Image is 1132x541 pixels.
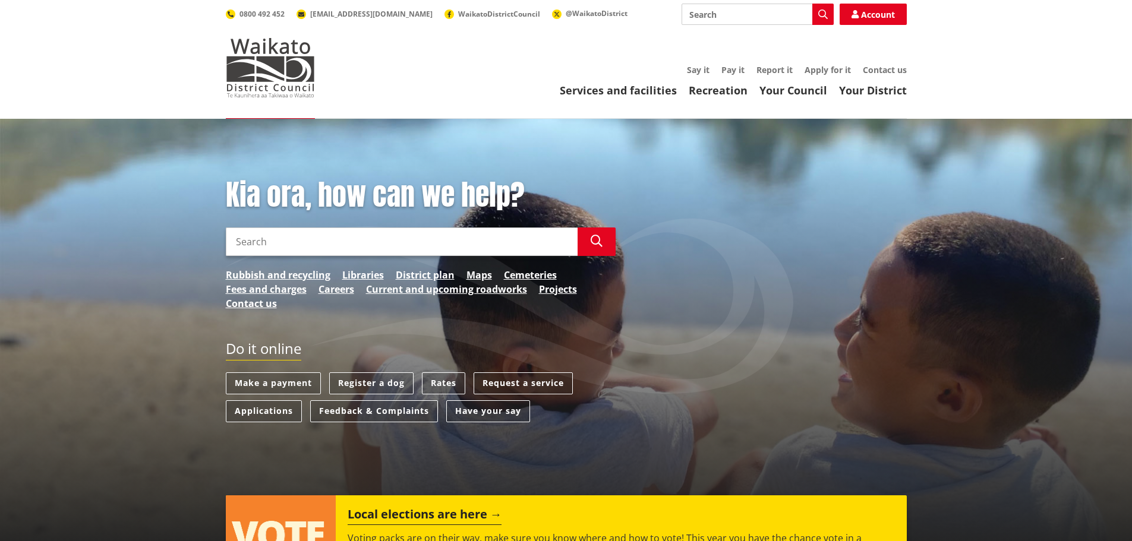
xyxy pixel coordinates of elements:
[863,64,907,75] a: Contact us
[474,372,573,394] a: Request a service
[226,372,321,394] a: Make a payment
[226,400,302,422] a: Applications
[444,9,540,19] a: WaikatoDistrictCouncil
[458,9,540,19] span: WaikatoDistrictCouncil
[226,178,616,213] h1: Kia ora, how can we help?
[226,296,277,311] a: Contact us
[504,268,557,282] a: Cemeteries
[687,64,710,75] a: Say it
[342,268,384,282] a: Libraries
[297,9,433,19] a: [EMAIL_ADDRESS][DOMAIN_NAME]
[329,372,414,394] a: Register a dog
[226,38,315,97] img: Waikato District Council - Te Kaunihera aa Takiwaa o Waikato
[319,282,354,296] a: Careers
[566,8,628,18] span: @WaikatoDistrict
[539,282,577,296] a: Projects
[239,9,285,19] span: 0800 492 452
[446,400,530,422] a: Have your say
[805,64,851,75] a: Apply for it
[839,83,907,97] a: Your District
[560,83,677,97] a: Services and facilities
[226,340,301,361] h2: Do it online
[226,268,330,282] a: Rubbish and recycling
[226,9,285,19] a: 0800 492 452
[552,8,628,18] a: @WaikatoDistrict
[689,83,748,97] a: Recreation
[721,64,745,75] a: Pay it
[756,64,793,75] a: Report it
[466,268,492,282] a: Maps
[226,227,578,256] input: Search input
[396,268,455,282] a: District plan
[348,507,502,525] h2: Local elections are here
[759,83,827,97] a: Your Council
[366,282,527,296] a: Current and upcoming roadworks
[310,9,433,19] span: [EMAIL_ADDRESS][DOMAIN_NAME]
[422,372,465,394] a: Rates
[682,4,834,25] input: Search input
[310,400,438,422] a: Feedback & Complaints
[226,282,307,296] a: Fees and charges
[840,4,907,25] a: Account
